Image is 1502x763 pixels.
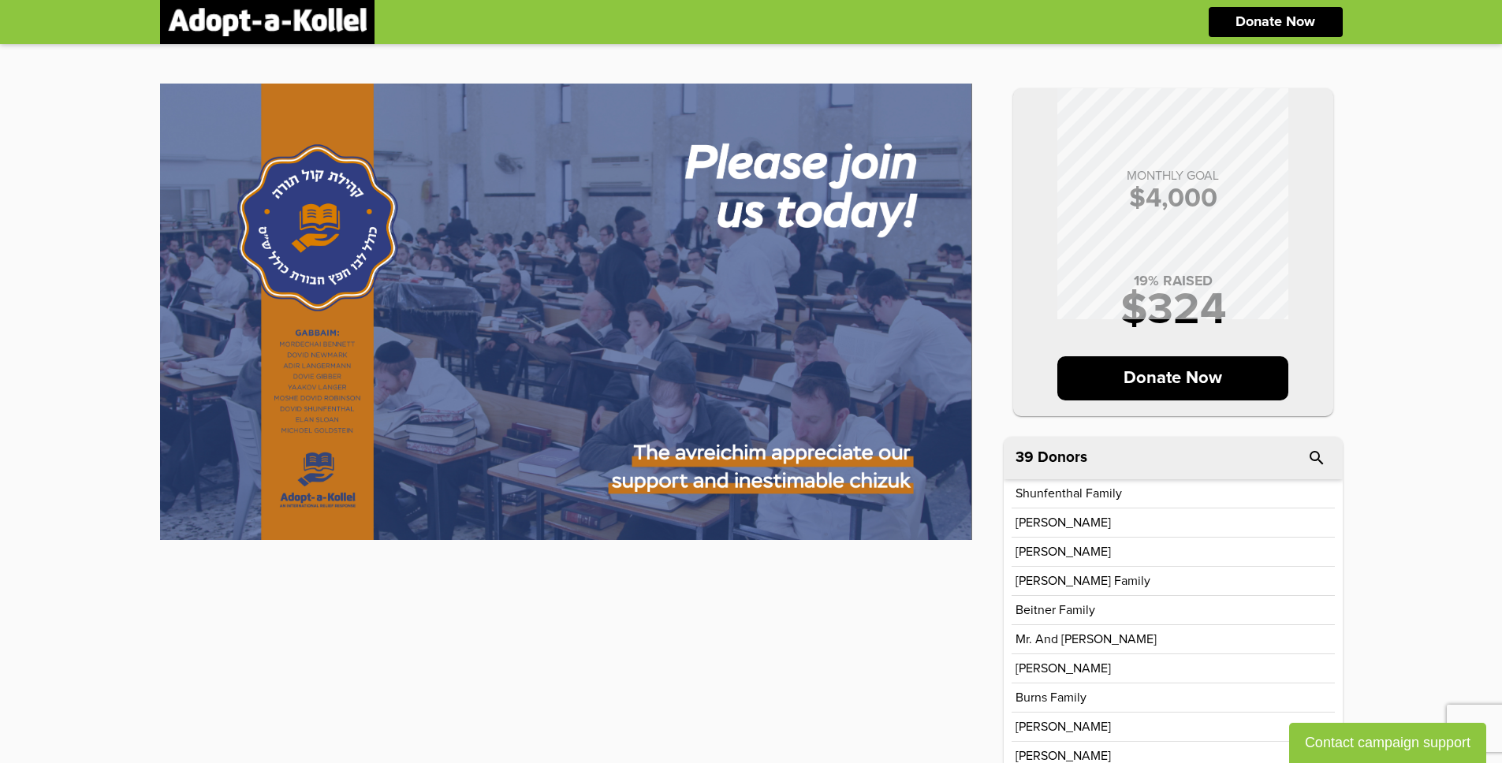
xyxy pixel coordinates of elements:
[160,84,972,540] img: wIXMKzDbdW.sHfyl5CMYm.jpg
[1029,185,1318,212] p: $
[1016,662,1111,675] p: [PERSON_NAME]
[1289,723,1486,763] button: Contact campaign support
[1057,356,1288,400] p: Donate Now
[1016,604,1095,616] p: Beitner Family
[1029,169,1318,182] p: MONTHLY GOAL
[1016,575,1150,587] p: [PERSON_NAME] Family
[1038,450,1087,465] p: Donors
[1016,516,1111,529] p: [PERSON_NAME]
[1016,691,1086,704] p: Burns Family
[1016,487,1122,500] p: Shunfenthal Family
[1016,750,1111,762] p: [PERSON_NAME]
[1016,450,1034,465] span: 39
[1307,448,1326,467] i: search
[1016,633,1157,646] p: Mr. and [PERSON_NAME]
[1016,545,1111,558] p: [PERSON_NAME]
[168,8,367,36] img: logonobg.png
[1016,720,1111,733] p: [PERSON_NAME]
[1236,15,1315,29] p: Donate Now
